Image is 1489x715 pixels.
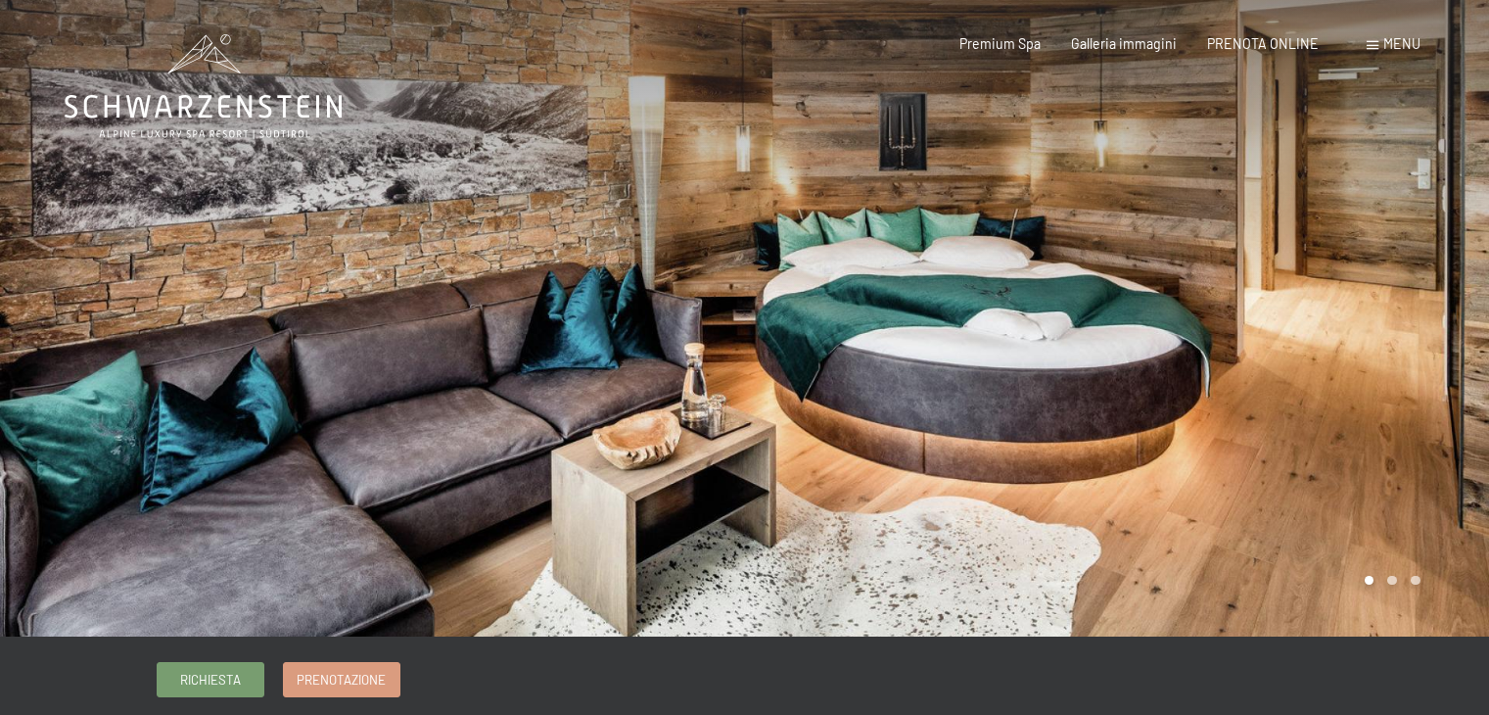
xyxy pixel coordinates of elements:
span: Prenotazione [297,671,386,689]
a: Galleria immagini [1071,35,1177,52]
a: Richiesta [158,663,263,695]
a: Prenotazione [284,663,398,695]
a: PRENOTA ONLINE [1207,35,1319,52]
span: Richiesta [180,671,241,689]
a: Premium Spa [959,35,1041,52]
span: Menu [1383,35,1420,52]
